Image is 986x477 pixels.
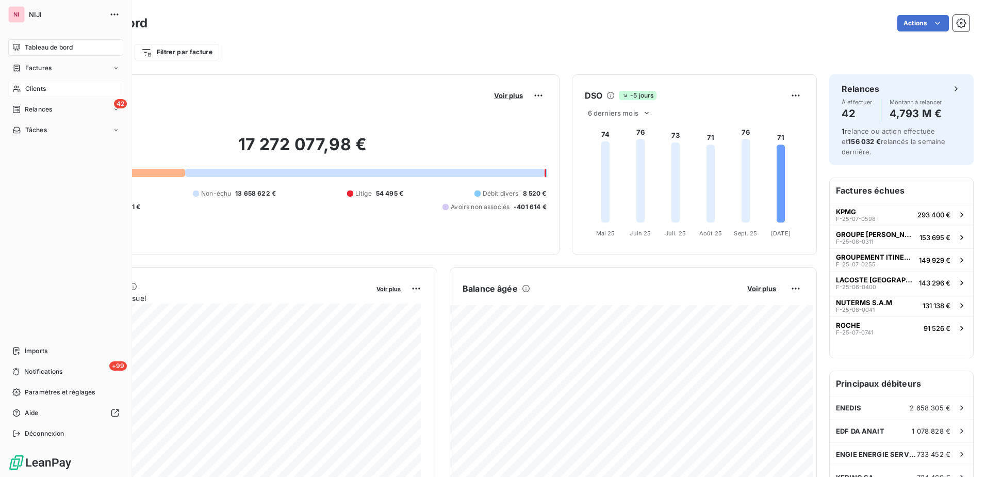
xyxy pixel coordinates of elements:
[376,189,403,198] span: 54 495 €
[830,271,973,294] button: LACOSTE [GEOGRAPHIC_DATA]F-25-06-0400143 296 €
[842,127,946,156] span: relance ou action effectuée et relancés la semaine dernière.
[951,442,976,467] iframe: Intercom live chat
[836,253,915,261] span: GROUPEMENT ITINERANCE RECHARGES ELECTRIQUES DE VEH
[29,10,103,19] span: NIJI
[924,324,950,332] span: 91 526 €
[830,371,973,396] h6: Principaux débiteurs
[836,261,876,267] span: F-25-07-0255
[8,405,123,421] a: Aide
[25,105,52,114] span: Relances
[747,284,776,293] span: Voir plus
[58,293,369,304] span: Chiffre d'affaires mensuel
[771,230,791,237] tspan: [DATE]
[24,367,62,376] span: Notifications
[8,454,72,471] img: Logo LeanPay
[836,307,875,313] span: F-25-08-0041
[494,91,523,100] span: Voir plus
[897,15,949,31] button: Actions
[114,99,127,108] span: 42
[25,125,47,135] span: Tâches
[842,127,845,135] span: 1
[830,178,973,203] h6: Factures échues
[912,427,950,435] span: 1 078 828 €
[109,361,127,371] span: +99
[514,202,547,212] span: -401 614 €
[830,294,973,316] button: NUTERMS S.A.MF-25-08-0041131 138 €
[836,450,917,458] span: ENGIE ENERGIE SERVICES
[235,189,276,198] span: 13 658 622 €
[836,276,915,284] span: LACOSTE [GEOGRAPHIC_DATA]
[483,189,519,198] span: Débit divers
[830,226,973,248] button: GROUPE [PERSON_NAME]F-25-08-0311153 695 €
[630,230,651,237] tspan: Juin 25
[836,216,876,222] span: F-25-07-0598
[830,316,973,339] button: ROCHEF-25-07-074191 526 €
[836,329,873,336] span: F-25-07-0741
[842,105,873,122] h4: 42
[836,284,876,290] span: F-25-06-0400
[355,189,372,198] span: Litige
[8,6,25,23] div: NI
[665,230,686,237] tspan: Juil. 25
[836,321,860,329] span: ROCHE
[836,239,873,245] span: F-25-08-0311
[910,404,950,412] span: 2 658 305 €
[596,230,615,237] tspan: Mai 25
[836,208,856,216] span: KPMG
[25,84,46,93] span: Clients
[25,346,47,356] span: Imports
[25,63,52,73] span: Factures
[836,298,892,307] span: NUTERMS S.A.M
[923,301,950,310] span: 131 138 €
[451,202,510,212] span: Avoirs non associés
[836,230,915,239] span: GROUPE [PERSON_NAME]
[734,230,757,237] tspan: Sept. 25
[463,282,518,295] h6: Balance âgée
[523,189,547,198] span: 8 520 €
[836,427,884,435] span: EDF DA ANAIT
[919,279,950,287] span: 143 296 €
[744,284,779,293] button: Voir plus
[585,89,602,102] h6: DSO
[619,91,656,100] span: -5 jours
[25,43,73,52] span: Tableau de bord
[917,450,950,458] span: 733 452 €
[699,230,722,237] tspan: Août 25
[58,134,547,165] h2: 17 272 077,98 €
[848,137,880,146] span: 156 032 €
[919,233,950,242] span: 153 695 €
[135,44,219,60] button: Filtrer par facture
[25,429,64,438] span: Déconnexion
[836,404,861,412] span: ENEDIS
[25,388,95,397] span: Paramètres et réglages
[830,203,973,226] button: KPMGF-25-07-0598293 400 €
[25,408,39,418] span: Aide
[201,189,231,198] span: Non-échu
[917,211,950,219] span: 293 400 €
[373,284,404,293] button: Voir plus
[588,109,638,117] span: 6 derniers mois
[842,83,879,95] h6: Relances
[376,285,401,293] span: Voir plus
[842,99,873,105] span: À effectuer
[830,248,973,271] button: GROUPEMENT ITINERANCE RECHARGES ELECTRIQUES DE VEHF-25-07-0255149 929 €
[491,91,526,100] button: Voir plus
[919,256,950,264] span: 149 929 €
[890,105,942,122] h4: 4,793 M €
[890,99,942,105] span: Montant à relancer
